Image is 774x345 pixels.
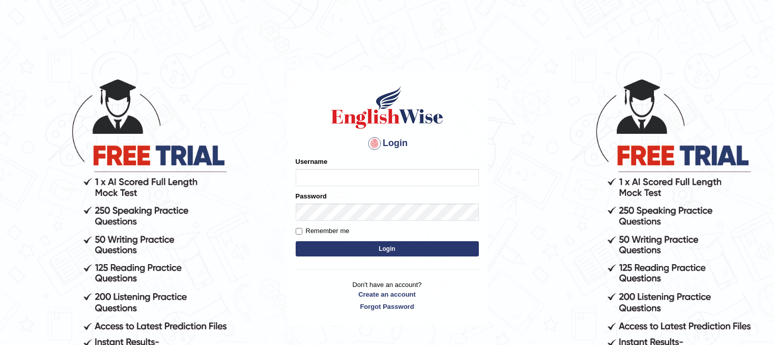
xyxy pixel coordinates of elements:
label: Remember me [296,226,350,236]
h4: Login [296,135,479,152]
p: Don't have an account? [296,280,479,311]
label: Password [296,191,327,201]
input: Remember me [296,228,302,235]
label: Username [296,157,328,166]
a: Create an account [296,290,479,299]
a: Forgot Password [296,302,479,311]
img: Logo of English Wise sign in for intelligent practice with AI [329,84,445,130]
button: Login [296,241,479,256]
